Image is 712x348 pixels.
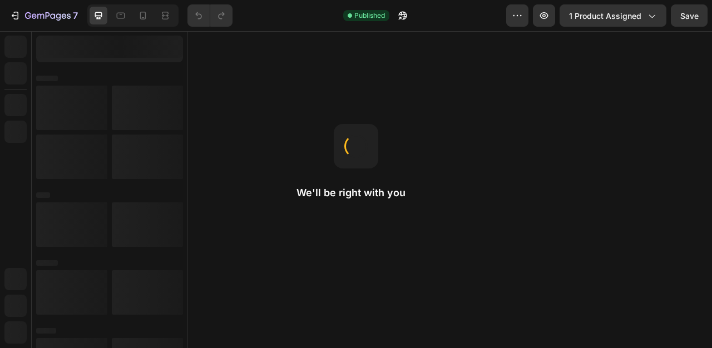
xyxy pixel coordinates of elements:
[671,4,708,27] button: Save
[560,4,666,27] button: 1 product assigned
[73,9,78,22] p: 7
[4,4,83,27] button: 7
[187,4,233,27] div: Undo/Redo
[569,10,641,22] span: 1 product assigned
[296,186,416,200] h2: We'll be right with you
[354,11,385,21] span: Published
[680,11,699,21] span: Save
